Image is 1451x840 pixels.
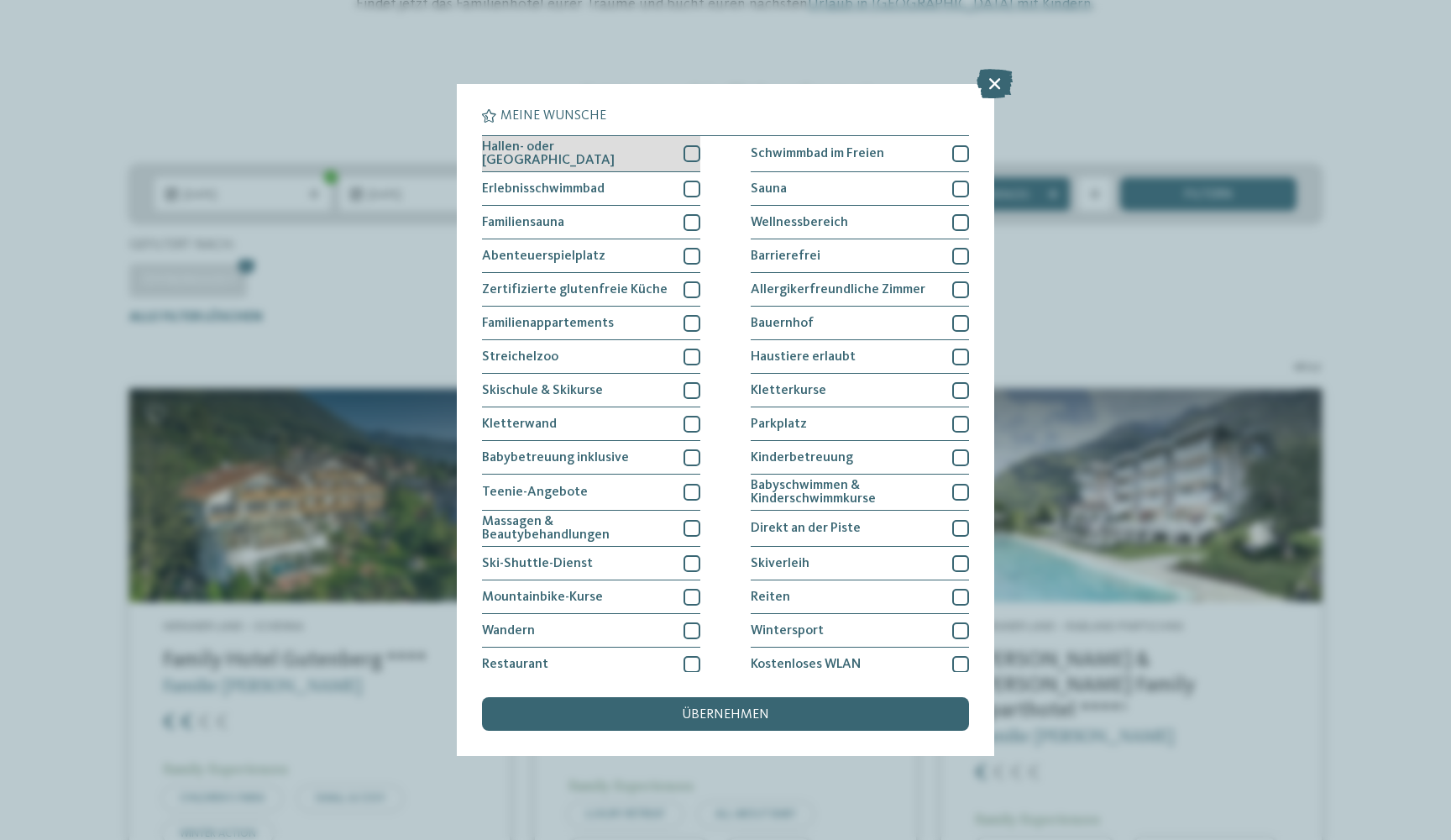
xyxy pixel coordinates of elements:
[751,658,861,671] span: Kostenloses WLAN
[751,624,824,638] span: Wintersport
[751,216,848,229] span: Wellnessbereich
[751,182,787,196] span: Sauna
[482,140,671,167] span: Hallen- oder [GEOGRAPHIC_DATA]
[482,557,593,570] span: Ski-Shuttle-Dienst
[751,417,807,431] span: Parkplatz
[751,283,925,297] span: Allergikerfreundliche Zimmer
[751,591,790,604] span: Reiten
[751,249,820,263] span: Barrierefrei
[482,417,557,431] span: Kletterwand
[751,557,809,570] span: Skiverleih
[500,109,606,123] span: Meine Wünsche
[751,384,826,397] span: Kletterkurse
[482,451,629,465] span: Babybetreuung inklusive
[482,317,614,330] span: Familienappartements
[751,147,884,160] span: Schwimmbad im Freien
[482,486,588,499] span: Teenie-Angebote
[482,249,605,263] span: Abenteuerspielplatz
[751,451,853,465] span: Kinderbetreuung
[751,317,814,330] span: Bauernhof
[482,350,558,364] span: Streichelzoo
[482,216,564,229] span: Familiensauna
[682,708,769,722] span: übernehmen
[751,479,940,506] span: Babyschwimmen & Kinderschwimmkurse
[482,658,548,671] span: Restaurant
[751,522,861,535] span: Direkt an der Piste
[482,591,603,604] span: Mountainbike-Kurse
[482,624,535,638] span: Wandern
[482,182,605,196] span: Erlebnisschwimmbad
[751,350,856,364] span: Haustiere erlaubt
[482,283,668,297] span: Zertifizierte glutenfreie Küche
[482,384,603,397] span: Skischule & Skikurse
[482,515,671,542] span: Massagen & Beautybehandlungen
